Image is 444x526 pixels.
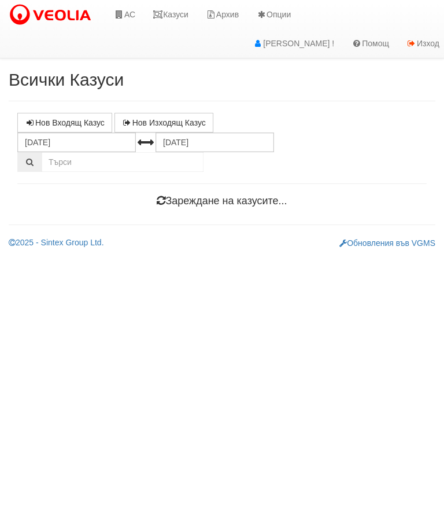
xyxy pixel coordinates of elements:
a: Обновления във VGMS [339,238,435,248]
a: Нов Входящ Казус [17,113,112,133]
a: 2025 - Sintex Group Ltd. [9,238,104,247]
h2: Всички Казуси [9,70,435,89]
input: Търсене по Идентификатор, Бл/Вх/Ап, Тип, Описание, Моб. Номер, Имейл, Файл, Коментар, [42,152,203,172]
h4: Зареждане на казусите... [17,196,427,207]
a: [PERSON_NAME] ! [244,29,343,58]
a: Нов Изходящ Казус [114,113,213,133]
img: VeoliaLogo.png [9,3,97,27]
a: Помощ [343,29,398,58]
